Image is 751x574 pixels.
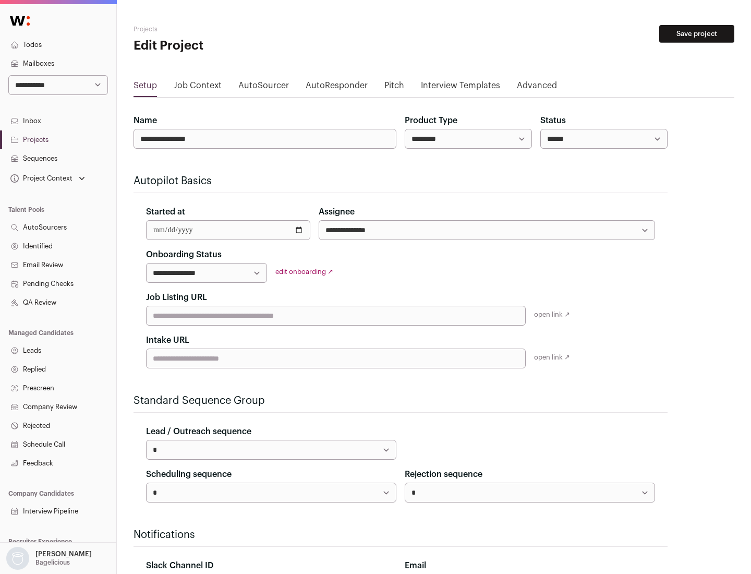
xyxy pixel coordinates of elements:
[35,550,92,558] p: [PERSON_NAME]
[146,468,232,481] label: Scheduling sequence
[146,334,189,346] label: Intake URL
[146,291,207,304] label: Job Listing URL
[275,268,333,275] a: edit onboarding ↗
[8,171,87,186] button: Open dropdown
[134,79,157,96] a: Setup
[146,248,222,261] label: Onboarding Status
[134,25,334,33] h2: Projects
[306,79,368,96] a: AutoResponder
[6,547,29,570] img: nopic.png
[319,206,355,218] label: Assignee
[134,114,157,127] label: Name
[405,468,482,481] label: Rejection sequence
[238,79,289,96] a: AutoSourcer
[146,425,251,438] label: Lead / Outreach sequence
[421,79,500,96] a: Interview Templates
[540,114,566,127] label: Status
[517,79,557,96] a: Advanced
[4,10,35,31] img: Wellfound
[146,559,213,572] label: Slack Channel ID
[134,528,668,542] h2: Notifications
[8,174,72,183] div: Project Context
[659,25,734,43] button: Save project
[146,206,185,218] label: Started at
[134,38,334,54] h1: Edit Project
[4,547,94,570] button: Open dropdown
[405,559,655,572] div: Email
[35,558,70,567] p: Bagelicious
[134,393,668,408] h2: Standard Sequence Group
[384,79,404,96] a: Pitch
[405,114,457,127] label: Product Type
[174,79,222,96] a: Job Context
[134,174,668,188] h2: Autopilot Basics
